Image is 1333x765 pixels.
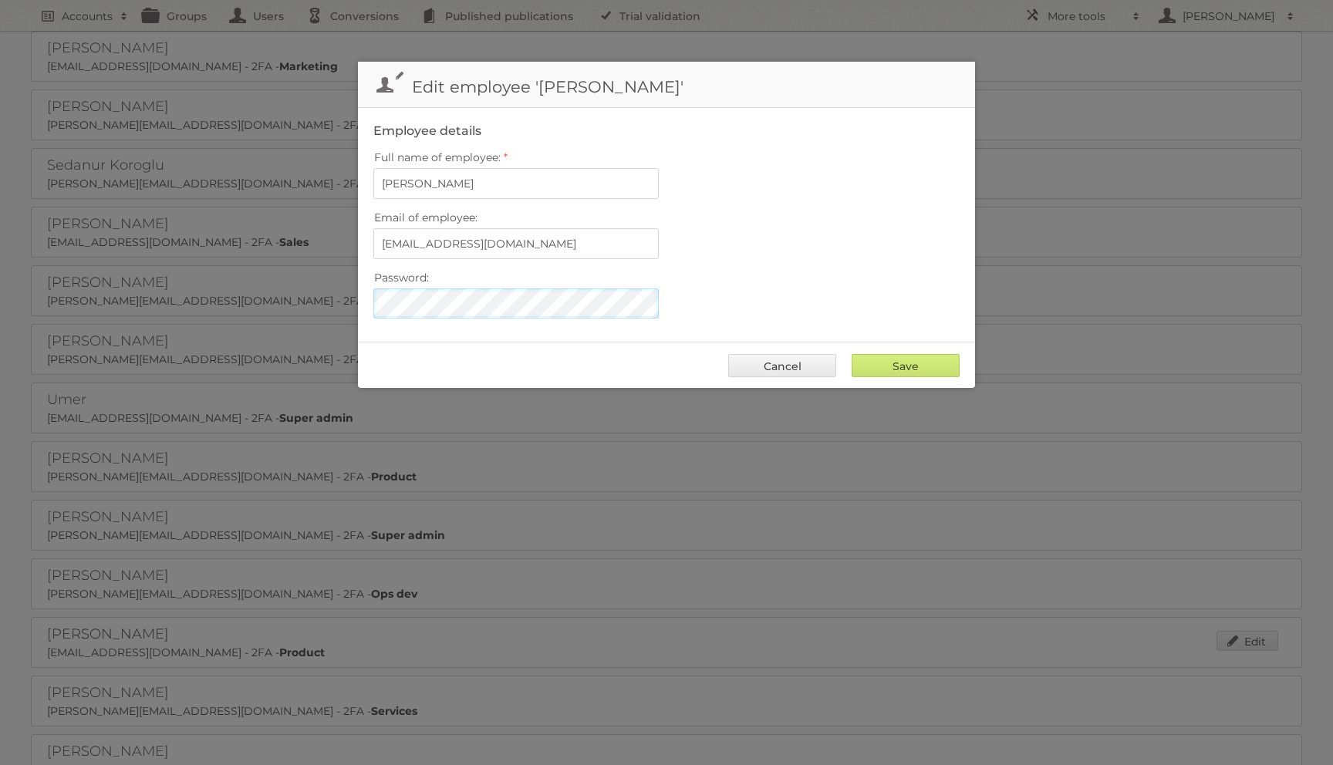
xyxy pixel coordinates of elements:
h1: Edit employee '[PERSON_NAME]' [358,62,975,108]
span: Email of employee: [374,211,478,224]
input: Save [852,354,960,377]
a: Cancel [728,354,836,377]
input: Full name [373,168,659,199]
span: Full name of employee: [374,150,501,164]
legend: Employee details [373,123,481,138]
span: Password: [374,271,429,285]
input: name@publitas.com [373,228,659,259]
